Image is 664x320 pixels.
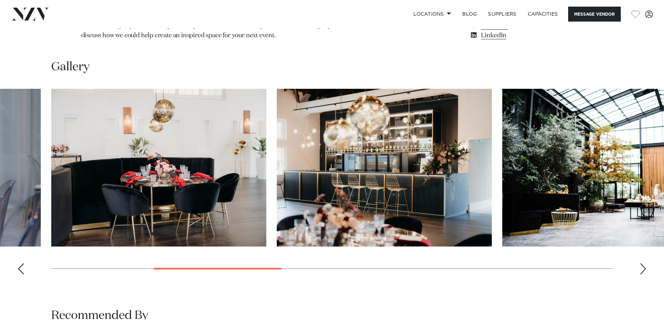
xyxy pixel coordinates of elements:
[51,59,90,75] h2: Gallery
[482,7,522,22] a: SUPPLIERS
[568,7,621,22] button: Message Vendor
[457,7,482,22] a: BLOG
[408,7,457,22] a: Locations
[470,31,583,40] a: LinkedIn
[11,8,49,20] img: nzv-logo.png
[51,89,266,247] swiper-slide: 3 / 11
[277,89,492,247] swiper-slide: 4 / 11
[522,7,564,22] a: Capacities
